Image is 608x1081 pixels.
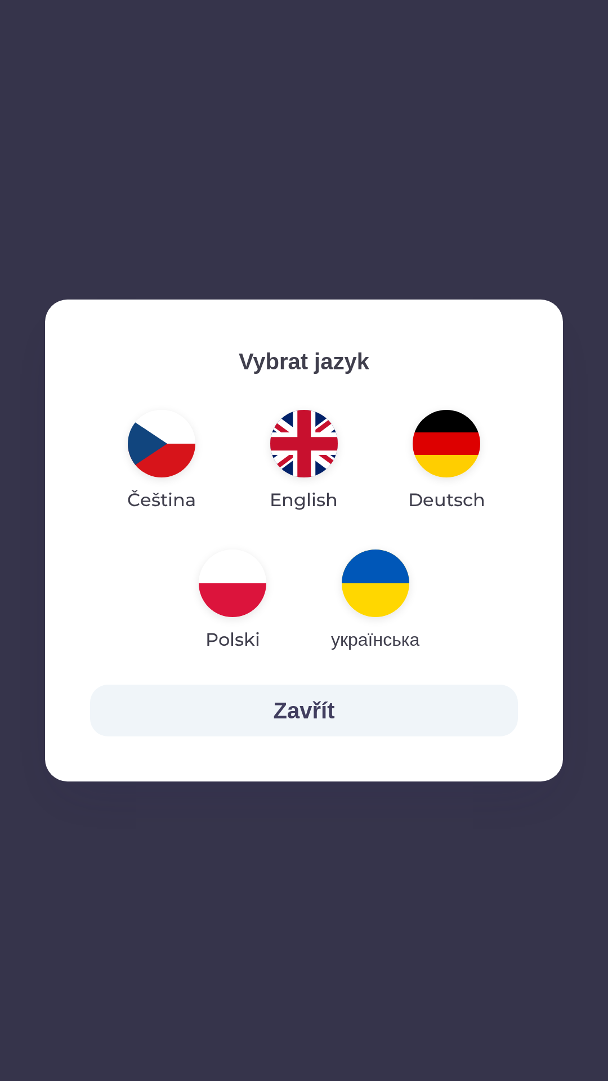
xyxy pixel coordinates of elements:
button: English [243,401,365,522]
img: de flag [413,410,480,477]
p: Vybrat jazyk [90,345,518,378]
p: українська [331,626,419,653]
p: Polski [205,626,260,653]
button: Polski [172,540,293,662]
button: Čeština [100,401,223,522]
img: uk flag [342,550,409,617]
button: Zavřít [90,685,518,736]
button: Deutsch [381,401,512,522]
p: Deutsch [408,486,485,513]
img: en flag [270,410,338,477]
img: pl flag [199,550,266,617]
p: English [270,486,338,513]
p: Čeština [127,486,196,513]
button: українська [304,540,446,662]
img: cs flag [128,410,195,477]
